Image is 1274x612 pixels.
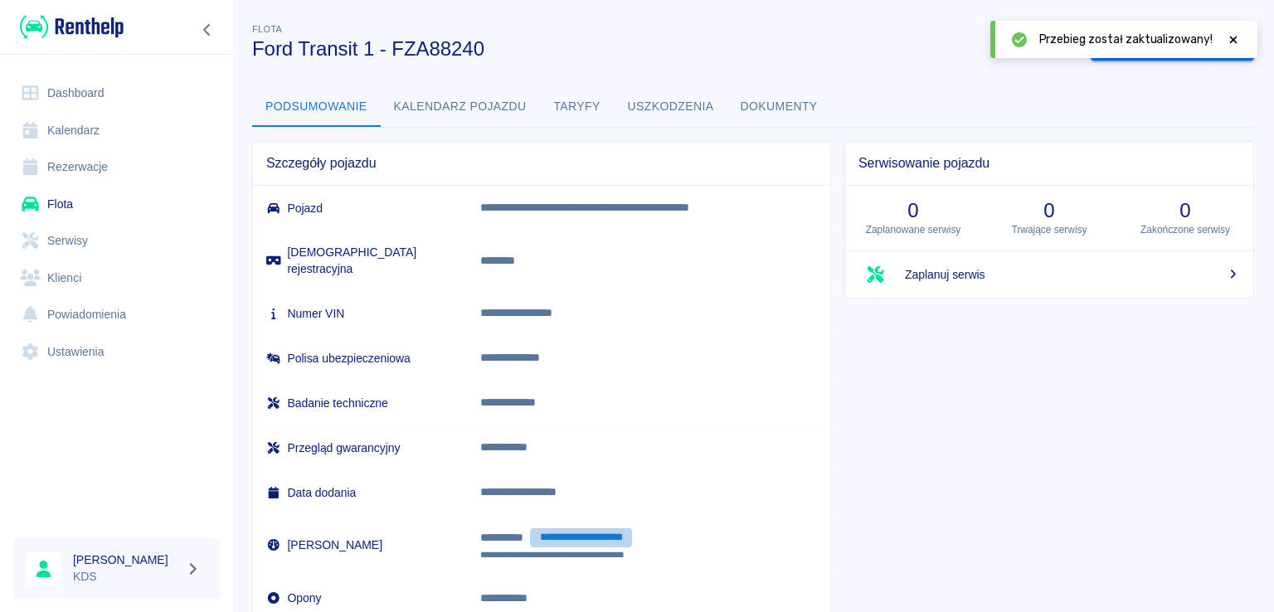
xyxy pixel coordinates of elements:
[13,222,220,260] a: Serwisy
[540,87,615,127] button: Taryfy
[266,590,454,606] h6: Opony
[13,296,220,333] a: Powiadomienia
[13,260,220,297] a: Klienci
[13,186,220,223] a: Flota
[905,266,1240,284] span: Zaplanuj serwis
[1131,199,1240,222] h3: 0
[994,222,1104,237] p: Trwające serwisy
[858,222,968,237] p: Zaplanowane serwisy
[266,244,454,277] h6: [DEMOGRAPHIC_DATA] rejestracyjna
[266,537,454,553] h6: [PERSON_NAME]
[13,75,220,112] a: Dashboard
[13,333,220,371] a: Ustawienia
[20,13,124,41] img: Renthelp logo
[252,87,381,127] button: Podsumowanie
[381,87,540,127] button: Kalendarz pojazdu
[1131,222,1240,237] p: Zakończone serwisy
[994,199,1104,222] h3: 0
[266,155,817,172] span: Szczegóły pojazdu
[845,251,1253,298] a: Zaplanuj serwis
[266,440,454,456] h6: Przegląd gwarancyjny
[858,155,1240,172] span: Serwisowanie pojazdu
[13,148,220,186] a: Rezerwacje
[981,186,1117,250] a: 0Trwające serwisy
[73,551,179,568] h6: [PERSON_NAME]
[73,568,179,585] p: KDS
[845,186,981,250] a: 0Zaplanowane serwisy
[266,305,454,322] h6: Numer VIN
[266,484,454,501] h6: Data dodania
[1117,186,1253,250] a: 0Zakończone serwisy
[13,112,220,149] a: Kalendarz
[615,87,727,127] button: Uszkodzenia
[195,19,220,41] button: Zwiń nawigację
[858,199,968,222] h3: 0
[266,200,454,216] h6: Pojazd
[13,13,124,41] a: Renthelp logo
[1039,31,1213,48] span: Przebieg został zaktualizowany!
[252,37,1077,61] h3: Ford Transit 1 - FZA88240
[727,87,831,127] button: Dokumenty
[266,350,454,367] h6: Polisa ubezpieczeniowa
[252,24,282,34] span: Flota
[266,395,454,411] h6: Badanie techniczne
